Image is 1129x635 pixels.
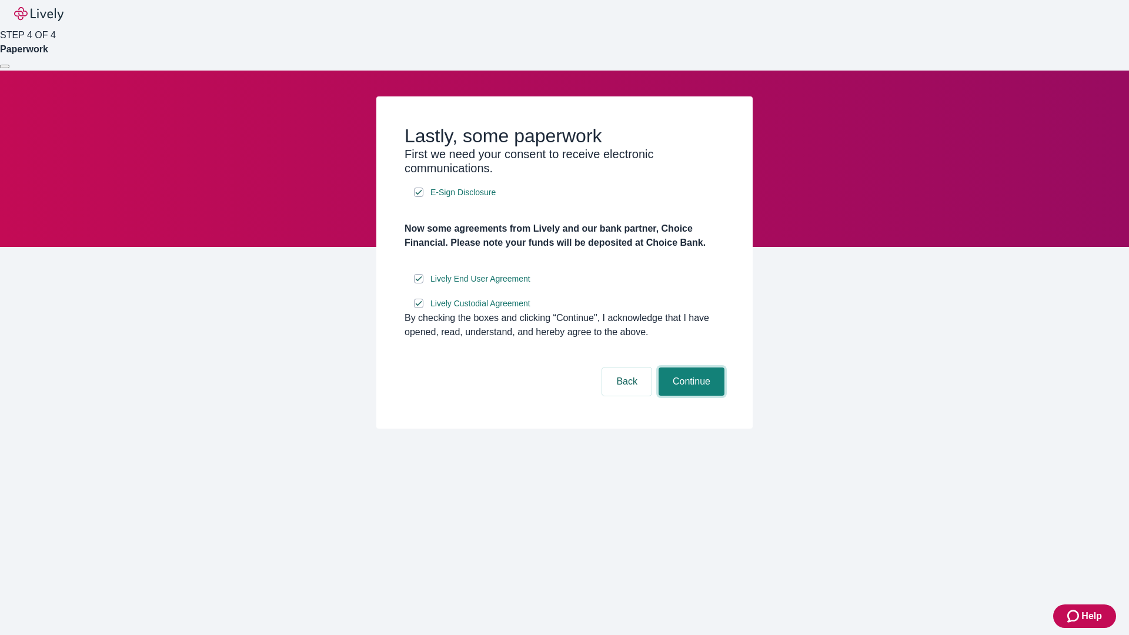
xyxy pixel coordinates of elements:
button: Zendesk support iconHelp [1053,604,1116,628]
h2: Lastly, some paperwork [405,125,724,147]
img: Lively [14,7,64,21]
span: E-Sign Disclosure [430,186,496,199]
span: Lively End User Agreement [430,273,530,285]
a: e-sign disclosure document [428,272,533,286]
h3: First we need your consent to receive electronic communications. [405,147,724,175]
a: e-sign disclosure document [428,296,533,311]
button: Back [602,367,652,396]
button: Continue [659,367,724,396]
h4: Now some agreements from Lively and our bank partner, Choice Financial. Please note your funds wi... [405,222,724,250]
span: Lively Custodial Agreement [430,298,530,310]
a: e-sign disclosure document [428,185,498,200]
span: Help [1081,609,1102,623]
svg: Zendesk support icon [1067,609,1081,623]
div: By checking the boxes and clicking “Continue", I acknowledge that I have opened, read, understand... [405,311,724,339]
